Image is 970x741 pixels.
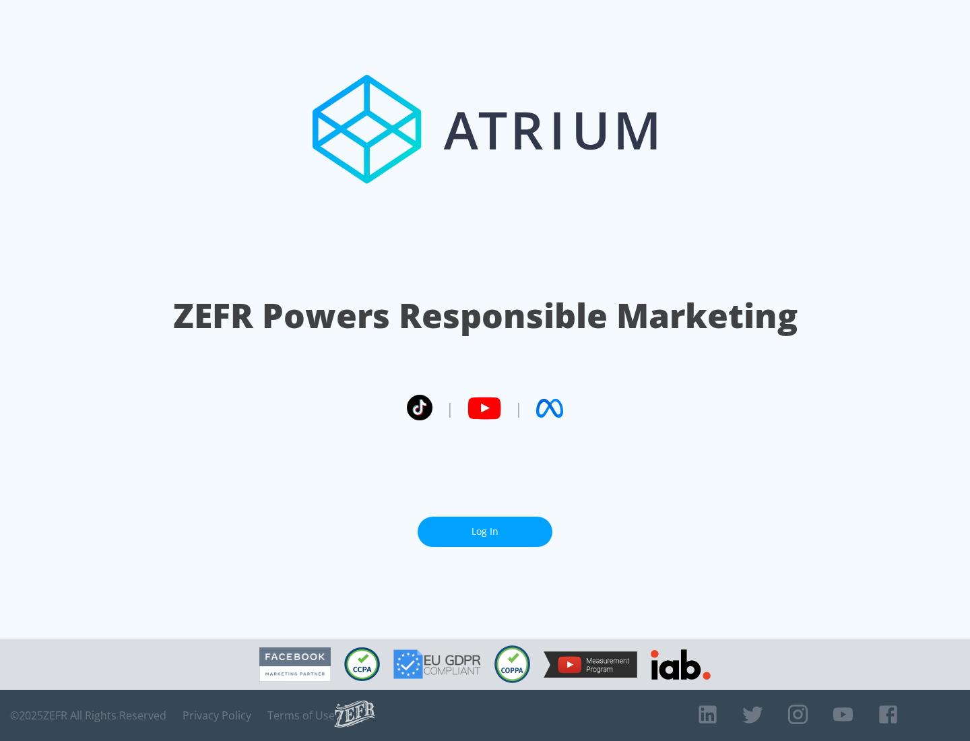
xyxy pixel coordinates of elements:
span: | [515,398,523,418]
img: COPPA Compliant [494,645,530,683]
img: IAB [651,649,711,680]
a: Log In [418,517,552,547]
span: © 2025 ZEFR All Rights Reserved [10,709,166,722]
span: | [446,398,454,418]
h1: ZEFR Powers Responsible Marketing [173,292,798,339]
a: Privacy Policy [183,709,251,722]
a: Terms of Use [267,709,335,722]
img: Facebook Marketing Partner [259,647,331,682]
img: CCPA Compliant [344,647,380,681]
img: GDPR Compliant [393,649,481,679]
img: YouTube Measurement Program [544,651,637,678]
